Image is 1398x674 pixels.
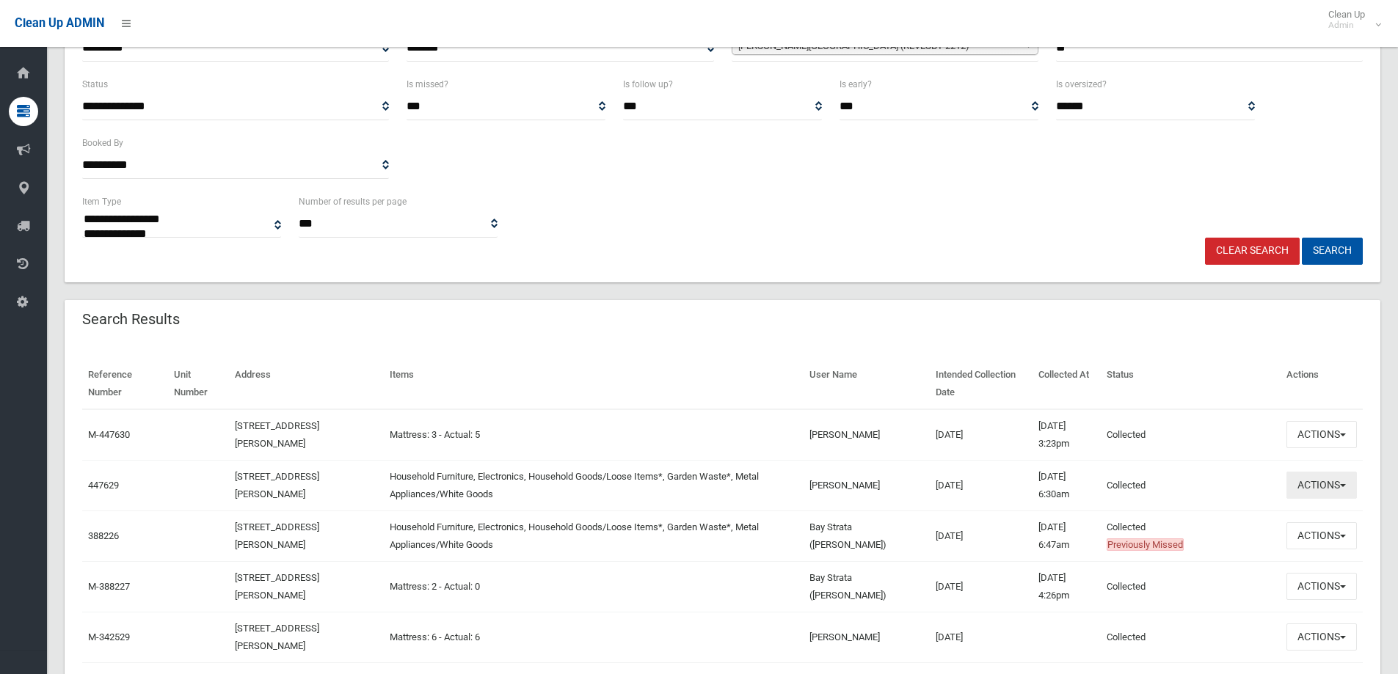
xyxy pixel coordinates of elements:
a: [STREET_ADDRESS][PERSON_NAME] [235,420,319,449]
th: Reference Number [82,359,168,409]
a: 388226 [88,530,119,541]
th: Collected At [1033,359,1101,409]
td: Collected [1101,612,1281,662]
small: Admin [1328,20,1365,31]
a: Clear Search [1205,238,1300,265]
th: Status [1101,359,1281,409]
label: Item Type [82,194,121,210]
td: Collected [1101,409,1281,461]
label: Is missed? [407,76,448,92]
td: [DATE] [930,510,1033,561]
button: Actions [1286,421,1357,448]
a: [STREET_ADDRESS][PERSON_NAME] [235,521,319,550]
td: [DATE] 6:47am [1033,510,1101,561]
label: Is follow up? [623,76,673,92]
a: [STREET_ADDRESS][PERSON_NAME] [235,572,319,601]
th: Intended Collection Date [930,359,1033,409]
td: [DATE] [930,460,1033,510]
a: M-342529 [88,631,130,642]
a: [STREET_ADDRESS][PERSON_NAME] [235,623,319,651]
label: Status [82,76,108,92]
th: Items [384,359,804,409]
button: Actions [1286,522,1357,549]
label: Number of results per page [299,194,407,210]
span: Clean Up ADMIN [15,16,104,30]
label: Is oversized? [1056,76,1107,92]
td: Collected [1101,460,1281,510]
th: Actions [1281,359,1363,409]
td: Mattress: 3 - Actual: 5 [384,409,804,461]
header: Search Results [65,305,197,334]
td: Collected [1101,510,1281,561]
a: 447629 [88,480,119,491]
th: Unit Number [168,359,230,409]
td: Mattress: 2 - Actual: 0 [384,561,804,612]
button: Search [1302,238,1363,265]
td: Collected [1101,561,1281,612]
td: [DATE] 6:30am [1033,460,1101,510]
td: [DATE] 4:26pm [1033,561,1101,612]
a: M-388227 [88,581,130,592]
button: Actions [1286,623,1357,651]
td: [PERSON_NAME] [804,460,930,510]
a: [STREET_ADDRESS][PERSON_NAME] [235,471,319,499]
td: [DATE] 3:23pm [1033,409,1101,461]
th: Address [229,359,384,409]
td: Bay Strata ([PERSON_NAME]) [804,510,930,561]
td: Bay Strata ([PERSON_NAME]) [804,561,930,612]
td: Household Furniture, Electronics, Household Goods/Loose Items*, Garden Waste*, Metal Appliances/W... [384,510,804,561]
label: Is early? [840,76,872,92]
td: [DATE] [930,612,1033,662]
label: Booked By [82,135,123,151]
span: Clean Up [1321,9,1380,31]
td: [DATE] [930,409,1033,461]
a: M-447630 [88,429,130,440]
td: [PERSON_NAME] [804,409,930,461]
td: [PERSON_NAME] [804,612,930,662]
td: Household Furniture, Electronics, Household Goods/Loose Items*, Garden Waste*, Metal Appliances/W... [384,460,804,510]
span: Previously Missed [1107,538,1184,551]
td: [DATE] [930,561,1033,612]
button: Actions [1286,472,1357,499]
th: User Name [804,359,930,409]
td: Mattress: 6 - Actual: 6 [384,612,804,662]
button: Actions [1286,573,1357,600]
